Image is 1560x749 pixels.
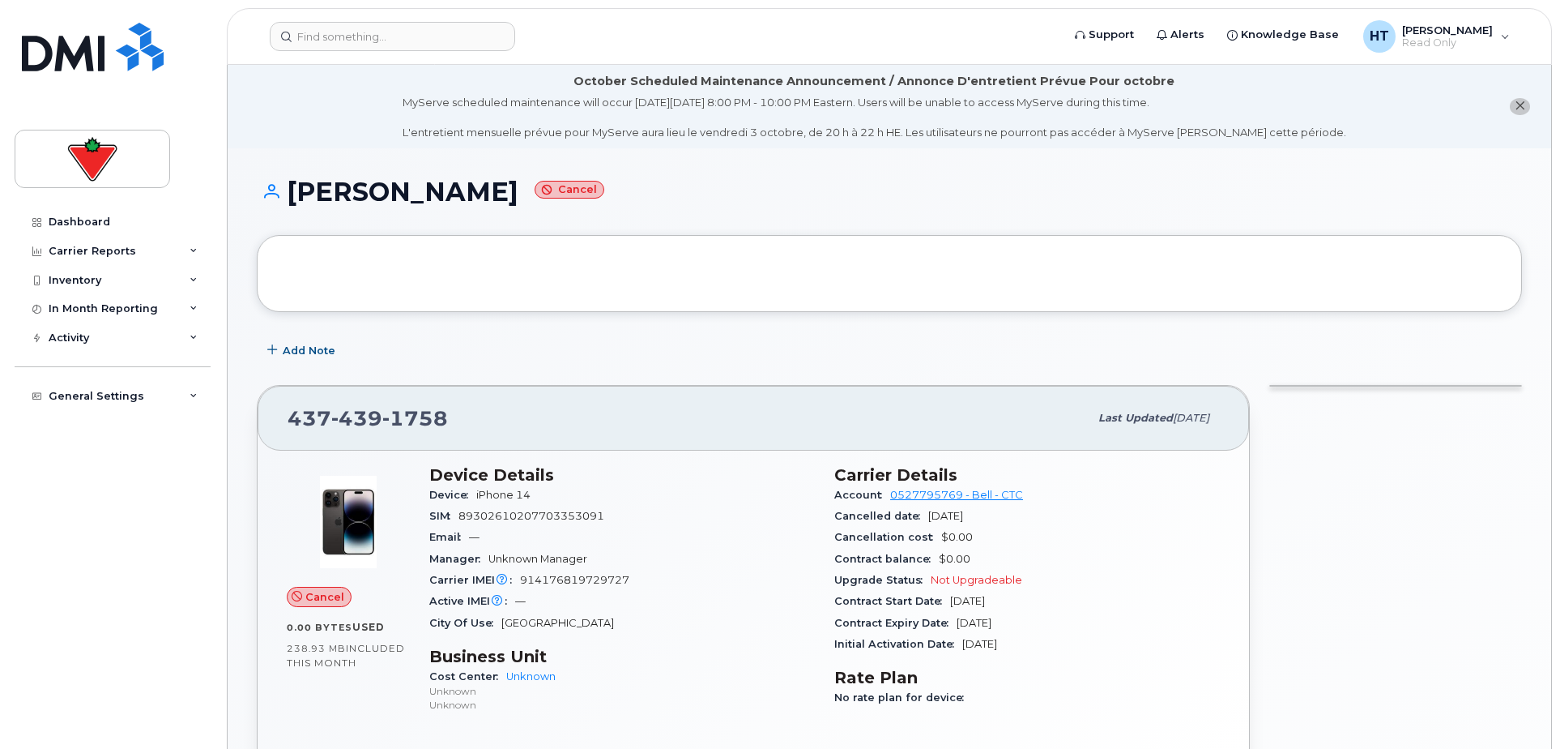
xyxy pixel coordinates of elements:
[283,343,335,358] span: Add Note
[834,510,928,522] span: Cancelled date
[834,595,950,607] span: Contract Start Date
[573,73,1174,90] div: October Scheduled Maintenance Announcement / Annonce D'entretient Prévue Pour octobre
[1173,412,1209,424] span: [DATE]
[429,647,815,666] h3: Business Unit
[939,553,970,565] span: $0.00
[520,574,629,586] span: 914176819729727
[429,489,476,501] span: Device
[257,336,349,366] button: Add Note
[488,553,587,565] span: Unknown Manager
[535,181,604,199] small: Cancel
[429,510,458,522] span: SIM
[834,553,939,565] span: Contract balance
[1510,98,1530,115] button: close notification
[305,589,344,605] span: Cancel
[962,638,997,650] span: [DATE]
[515,595,526,607] span: —
[469,531,480,543] span: —
[834,668,1220,687] h3: Rate Plan
[928,510,963,522] span: [DATE]
[834,691,972,704] span: No rate plan for device
[458,510,604,522] span: 89302610207703353091
[506,670,556,683] a: Unknown
[352,621,385,633] span: used
[429,531,469,543] span: Email
[287,642,405,669] span: included this month
[287,643,346,654] span: 238.93 MB
[834,489,890,501] span: Account
[331,406,382,430] span: 439
[950,595,985,607] span: [DATE]
[429,553,488,565] span: Manager
[931,574,1022,586] span: Not Upgradeable
[403,95,1346,140] div: MyServe scheduled maintenance will occur [DATE][DATE] 8:00 PM - 10:00 PM Eastern. Users will be u...
[429,465,815,485] h3: Device Details
[288,406,448,430] span: 437
[890,489,1023,501] a: 0527795769 - Bell - CTC
[257,178,1522,206] h1: [PERSON_NAME]
[476,489,531,501] span: iPhone 14
[287,622,352,633] span: 0.00 Bytes
[429,698,815,712] p: Unknown
[429,617,501,629] span: City Of Use
[957,617,991,629] span: [DATE]
[429,670,506,683] span: Cost Center
[429,684,815,698] p: Unknown
[834,638,962,650] span: Initial Activation Date
[834,574,931,586] span: Upgrade Status
[834,531,941,543] span: Cancellation cost
[429,574,520,586] span: Carrier IMEI
[382,406,448,430] span: 1758
[300,473,397,571] img: image20231002-3703462-njx0qo.jpeg
[1098,412,1173,424] span: Last updated
[501,617,614,629] span: [GEOGRAPHIC_DATA]
[834,465,1220,485] h3: Carrier Details
[429,595,515,607] span: Active IMEI
[834,617,957,629] span: Contract Expiry Date
[941,531,973,543] span: $0.00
